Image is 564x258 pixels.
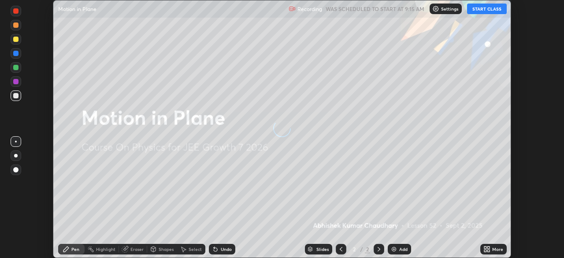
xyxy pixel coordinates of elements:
div: Highlight [96,247,115,251]
p: Recording [297,6,322,12]
img: class-settings-icons [432,5,439,12]
div: Undo [221,247,232,251]
button: START CLASS [467,4,507,14]
div: / [360,247,363,252]
div: Slides [316,247,329,251]
div: 2 [365,245,370,253]
p: Settings [441,7,458,11]
img: add-slide-button [390,246,397,253]
div: Eraser [130,247,144,251]
div: Shapes [159,247,174,251]
div: 2 [350,247,359,252]
p: Motion in Plane [58,5,96,12]
div: Select [189,247,202,251]
div: Pen [71,247,79,251]
div: More [492,247,503,251]
div: Add [399,247,408,251]
h5: WAS SCHEDULED TO START AT 9:15 AM [326,5,424,13]
img: recording.375f2c34.svg [289,5,296,12]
